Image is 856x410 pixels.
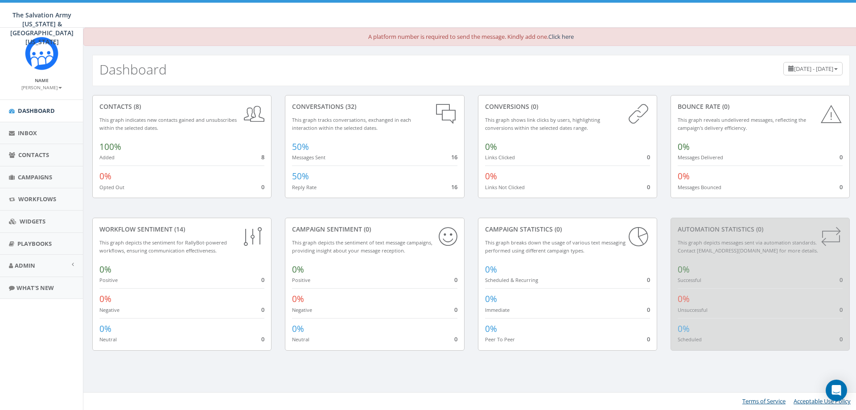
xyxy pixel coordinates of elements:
small: Peer To Peer [485,336,515,343]
small: Links Not Clicked [485,184,525,191]
span: 0% [678,264,690,275]
span: 0 [454,306,457,314]
span: 0 [454,335,457,343]
span: 0 [840,335,843,343]
span: 0 [261,276,264,284]
span: (32) [344,102,356,111]
div: Campaign Sentiment [292,225,457,234]
small: Scheduled & Recurring [485,277,538,283]
small: This graph depicts the sentiment of text message campaigns, providing insight about your message ... [292,239,432,254]
small: Neutral [292,336,309,343]
span: Workflows [18,195,56,203]
span: 0% [292,264,304,275]
small: Unsuccessful [678,306,708,313]
small: Negative [99,306,119,313]
div: Automation Statistics [678,225,843,234]
span: 0% [99,264,111,275]
small: Messages Bounced [678,184,721,191]
span: (0) [720,102,729,111]
div: Open Intercom Messenger [826,380,847,401]
small: Negative [292,306,312,313]
span: 0% [292,293,304,305]
span: Contacts [18,151,49,159]
span: 0% [292,323,304,335]
a: Click here [548,33,574,41]
span: 0% [485,170,497,182]
span: 0% [485,293,497,305]
span: 0% [678,170,690,182]
small: Links Clicked [485,154,515,161]
small: This graph depicts messages sent via automation standards. Contact [EMAIL_ADDRESS][DOMAIN_NAME] f... [678,239,818,254]
span: What's New [16,284,54,292]
span: 0% [678,293,690,305]
small: This graph indicates new contacts gained and unsubscribes within the selected dates. [99,116,237,132]
a: Acceptable Use Policy [794,397,851,405]
small: Opted Out [99,184,124,191]
small: This graph shows link clicks by users, highlighting conversions within the selected dates range. [485,116,600,132]
small: Immediate [485,306,510,313]
small: This graph breaks down the usage of various text messaging performed using different campaign types. [485,239,626,254]
span: 16 [451,153,457,161]
span: Inbox [18,129,37,137]
div: Bounce Rate [678,102,843,111]
small: This graph depicts the sentiment for RallyBot-powered workflows, ensuring communication effective... [99,239,227,254]
span: 0 [261,306,264,314]
span: (0) [529,102,538,111]
span: 0 [454,276,457,284]
span: 0 [647,276,650,284]
span: 0 [261,183,264,191]
small: Neutral [99,336,117,343]
span: 0% [678,141,690,153]
div: conversations [292,102,457,111]
small: Scheduled [678,336,702,343]
span: 0 [647,153,650,161]
span: Playbooks [17,240,52,248]
small: Reply Rate [292,184,317,191]
span: 0 [261,335,264,343]
span: 50% [292,141,309,153]
span: 0% [485,323,497,335]
span: The Salvation Army [US_STATE] & [GEOGRAPHIC_DATA][US_STATE] [10,11,74,46]
div: contacts [99,102,264,111]
span: Admin [15,261,35,269]
img: Rally_Corp_Icon_1.png [25,37,58,70]
small: Positive [292,277,310,283]
span: 0 [647,183,650,191]
span: 100% [99,141,121,153]
small: Name [35,77,49,83]
a: Terms of Service [742,397,786,405]
span: Dashboard [18,107,55,115]
span: Widgets [20,217,45,225]
div: conversions [485,102,650,111]
span: (0) [553,225,562,233]
span: 8 [261,153,264,161]
small: [PERSON_NAME] [21,84,62,91]
small: Positive [99,277,118,283]
small: Added [99,154,115,161]
span: 0 [840,306,843,314]
div: Workflow Sentiment [99,225,264,234]
span: 0 [840,153,843,161]
span: (14) [173,225,185,233]
span: 0% [678,323,690,335]
span: 0 [647,306,650,314]
span: 0 [840,276,843,284]
div: Campaign Statistics [485,225,650,234]
span: 0% [99,293,111,305]
a: [PERSON_NAME] [21,83,62,91]
span: [DATE] - [DATE] [794,65,833,73]
span: Campaigns [18,173,52,181]
span: 0% [485,141,497,153]
h2: Dashboard [99,62,167,77]
small: Messages Delivered [678,154,723,161]
span: 0% [485,264,497,275]
span: 0 [840,183,843,191]
span: 0 [647,335,650,343]
span: (0) [362,225,371,233]
small: This graph tracks conversations, exchanged in each interaction within the selected dates. [292,116,411,132]
span: (8) [132,102,141,111]
span: 16 [451,183,457,191]
small: This graph reveals undelivered messages, reflecting the campaign's delivery efficiency. [678,116,806,132]
span: 50% [292,170,309,182]
span: (0) [754,225,763,233]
